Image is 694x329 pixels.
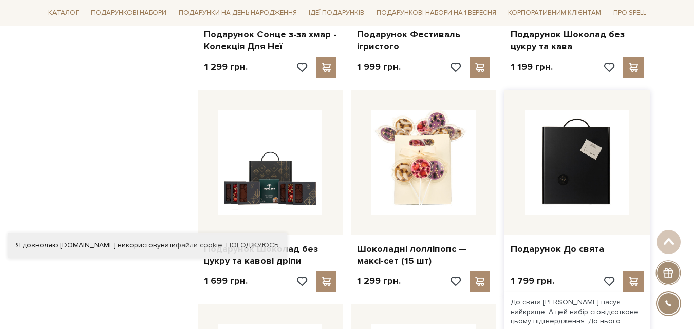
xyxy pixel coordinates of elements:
p: 1 299 грн. [357,275,401,287]
a: Подарунок До свята [511,243,644,255]
a: Корпоративним клієнтам [504,4,605,22]
a: Про Spell [609,5,650,21]
a: Подарунок Сонце з-за хмар - Колекція Для Неї [204,29,337,53]
p: 1 699 грн. [204,275,248,287]
a: Погоджуюсь [226,241,278,250]
p: 1 999 грн. [357,61,401,73]
a: Шоколадні лолліпопс — максі-сет (15 шт) [357,243,490,267]
a: Подарункові набори [87,5,171,21]
div: Я дозволяю [DOMAIN_NAME] використовувати [8,241,287,250]
p: 1 799 грн. [511,275,554,287]
a: Подарунки на День народження [175,5,301,21]
a: Подарункові набори на 1 Вересня [372,4,500,22]
a: файли cookie [176,241,222,249]
a: Каталог [44,5,83,21]
a: Подарунок Фестиваль ігристого [357,29,490,53]
a: Ідеї подарунків [305,5,368,21]
img: Подарунок До свята [525,110,629,215]
p: 1 299 грн. [204,61,248,73]
p: 1 199 грн. [511,61,553,73]
a: Подарунок Шоколад без цукру та кава [511,29,644,53]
